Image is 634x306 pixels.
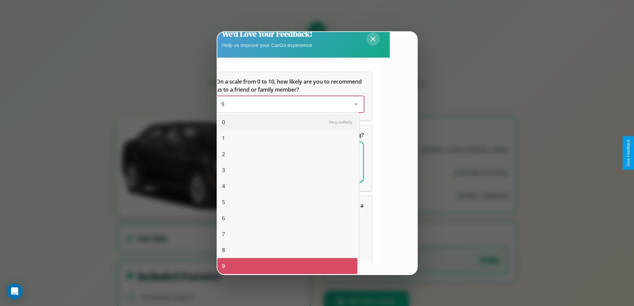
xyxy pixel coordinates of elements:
span: 9 [222,262,225,270]
div: 7 [217,226,357,242]
span: 6 [222,214,225,222]
div: 10 [217,274,357,290]
span: 5 [222,198,225,206]
div: 0 [217,114,357,130]
span: Very unlikely [329,119,352,125]
span: 9 [221,101,224,108]
span: 8 [222,246,225,254]
div: 5 [217,194,357,210]
div: 9 [217,258,357,274]
span: Which of the following features do you value the most in a vehicle? [216,202,365,217]
div: Open Intercom Messenger [7,283,23,299]
div: 6 [217,210,357,226]
div: 1 [217,130,357,146]
div: 2 [217,146,357,162]
div: Give Feedback [626,140,631,166]
span: 7 [222,230,225,238]
p: Help us improve your CarGo experience [222,41,313,50]
h2: We'd Love Your Feedback! [222,28,313,39]
span: On a scale from 0 to 10, how likely are you to recommend us to a friend or family member? [216,78,363,93]
span: 2 [222,150,225,158]
span: 3 [222,166,225,174]
div: 3 [217,162,357,178]
div: On a scale from 0 to 10, how likely are you to recommend us to a friend or family member? [208,72,372,120]
span: 4 [222,182,225,190]
span: 1 [222,134,225,142]
div: 8 [217,242,357,258]
span: 0 [222,118,225,126]
div: On a scale from 0 to 10, how likely are you to recommend us to a friend or family member? [216,96,364,112]
h5: On a scale from 0 to 10, how likely are you to recommend us to a friend or family member? [216,78,364,94]
div: 4 [217,178,357,194]
span: What can we do to make your experience more satisfying? [216,131,364,139]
